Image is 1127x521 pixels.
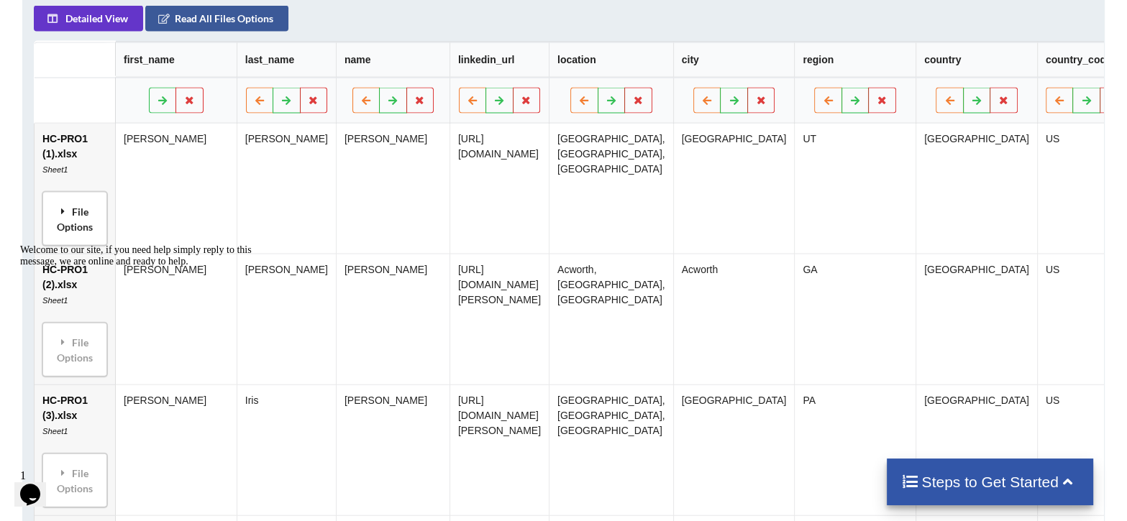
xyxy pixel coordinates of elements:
td: HC-PRO1 (1).xlsx [35,123,115,253]
i: Sheet1 [42,165,68,173]
td: Acworth, [GEOGRAPHIC_DATA], [GEOGRAPHIC_DATA] [549,253,673,384]
h4: Steps to Get Started [901,473,1079,491]
th: location [549,42,673,77]
th: name [336,42,450,77]
td: [PERSON_NAME] [336,384,450,515]
div: File Options [47,195,103,241]
td: [URL][DOMAIN_NAME][PERSON_NAME] [450,253,549,384]
span: Welcome to our site, if you need help simply reply to this message, we are online and ready to help. [6,6,237,28]
td: [PERSON_NAME] [237,123,336,253]
td: [GEOGRAPHIC_DATA] [673,123,795,253]
th: first_name [115,42,237,77]
th: country [916,42,1037,77]
td: [URL][DOMAIN_NAME][PERSON_NAME] [450,384,549,515]
td: [PERSON_NAME] [115,123,237,253]
td: [PERSON_NAME] [336,123,450,253]
td: [GEOGRAPHIC_DATA] [916,253,1037,384]
button: Read All Files Options [145,5,288,31]
button: Detailed View [34,5,143,31]
td: [PERSON_NAME] [237,253,336,384]
td: [GEOGRAPHIC_DATA] [673,384,795,515]
div: File Options [47,457,103,502]
td: [PERSON_NAME] [336,253,450,384]
iframe: chat widget [14,239,273,456]
td: PA [795,384,916,515]
div: Welcome to our site, if you need help simply reply to this message, we are online and ready to help. [6,6,265,29]
td: [GEOGRAPHIC_DATA] [916,384,1037,515]
td: [GEOGRAPHIC_DATA], [GEOGRAPHIC_DATA], [GEOGRAPHIC_DATA] [549,384,673,515]
iframe: chat widget [14,464,60,507]
td: Acworth [673,253,795,384]
th: linkedin_url [450,42,549,77]
th: city [673,42,795,77]
td: GA [795,253,916,384]
td: [GEOGRAPHIC_DATA], [GEOGRAPHIC_DATA], [GEOGRAPHIC_DATA] [549,123,673,253]
th: last_name [237,42,336,77]
td: Iris [237,384,336,515]
td: [URL][DOMAIN_NAME] [450,123,549,253]
th: region [795,42,916,77]
td: [GEOGRAPHIC_DATA] [916,123,1037,253]
td: UT [795,123,916,253]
